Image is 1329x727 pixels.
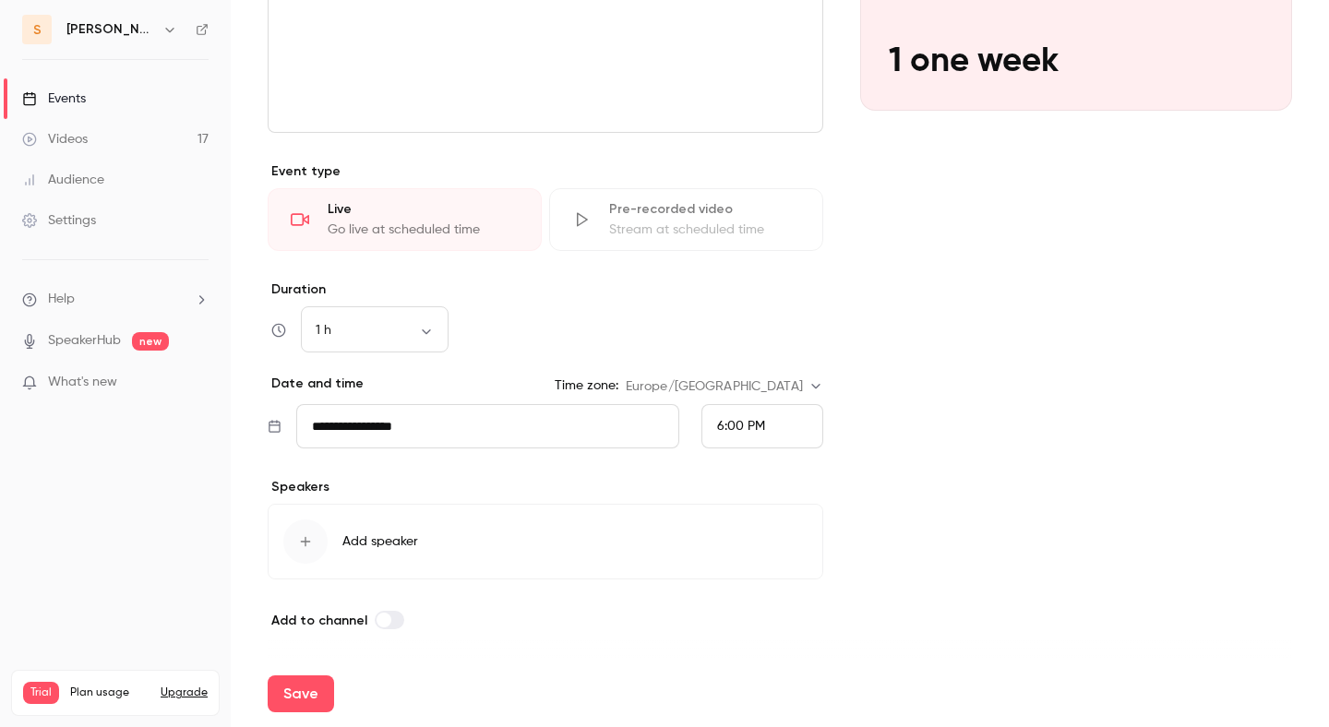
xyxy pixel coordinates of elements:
span: Trial [23,682,59,704]
div: From [701,404,823,448]
div: LiveGo live at scheduled time [268,188,542,251]
span: 6:00 PM [717,420,765,433]
span: Add to channel [271,613,367,628]
a: SpeakerHub [48,331,121,351]
span: What's new [48,373,117,392]
div: Europe/[GEOGRAPHIC_DATA] [626,377,823,396]
button: Upgrade [161,685,208,700]
span: Plan usage [70,685,150,700]
input: Tue, Feb 17, 2026 [296,404,679,448]
button: Add speaker [268,504,823,579]
span: s [33,20,42,40]
li: help-dropdown-opener [22,290,209,309]
div: Audience [22,171,104,189]
div: Pre-recorded videoStream at scheduled time [549,188,823,251]
div: Pre-recorded video [609,200,800,219]
iframe: Noticeable Trigger [186,375,209,391]
div: Go live at scheduled time [328,220,519,239]
button: Save [268,675,334,712]
span: Help [48,290,75,309]
div: Events [22,89,86,108]
span: new [132,332,169,351]
span: Add speaker [342,532,418,551]
div: Live [328,200,519,219]
h6: [PERSON_NAME] [66,20,155,39]
div: Stream at scheduled time [609,220,800,239]
label: Time zone: [555,376,618,395]
p: Date and time [268,375,364,393]
div: 1 h [301,321,449,340]
label: Duration [268,280,823,299]
p: Speakers [268,478,823,496]
div: Settings [22,211,96,230]
div: Videos [22,130,88,149]
p: Event type [268,162,823,181]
